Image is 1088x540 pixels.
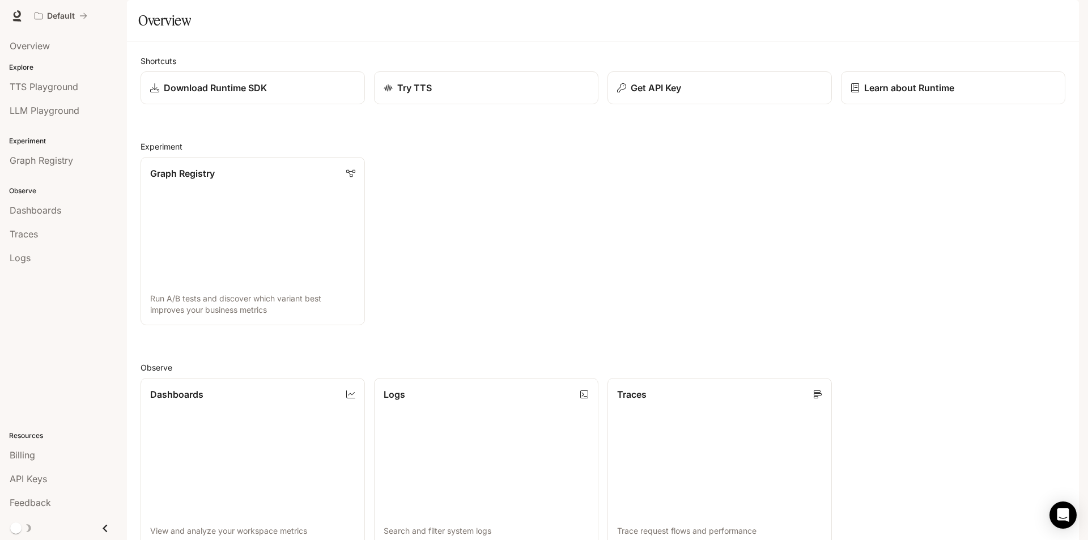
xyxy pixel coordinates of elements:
button: Get API Key [607,71,832,104]
p: Trace request flows and performance [617,525,822,537]
p: Traces [617,388,647,401]
div: Open Intercom Messenger [1049,501,1077,529]
p: Learn about Runtime [864,81,954,95]
p: Default [47,11,75,21]
p: Search and filter system logs [384,525,589,537]
p: Download Runtime SDK [164,81,267,95]
button: All workspaces [29,5,92,27]
p: View and analyze your workspace metrics [150,525,355,537]
p: Dashboards [150,388,203,401]
h2: Experiment [141,141,1065,152]
a: Download Runtime SDK [141,71,365,104]
a: Graph RegistryRun A/B tests and discover which variant best improves your business metrics [141,157,365,325]
h2: Observe [141,362,1065,373]
a: Try TTS [374,71,598,104]
h2: Shortcuts [141,55,1065,67]
a: Learn about Runtime [841,71,1065,104]
p: Try TTS [397,81,432,95]
p: Graph Registry [150,167,215,180]
p: Run A/B tests and discover which variant best improves your business metrics [150,293,355,316]
p: Logs [384,388,405,401]
p: Get API Key [631,81,681,95]
h1: Overview [138,9,191,32]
